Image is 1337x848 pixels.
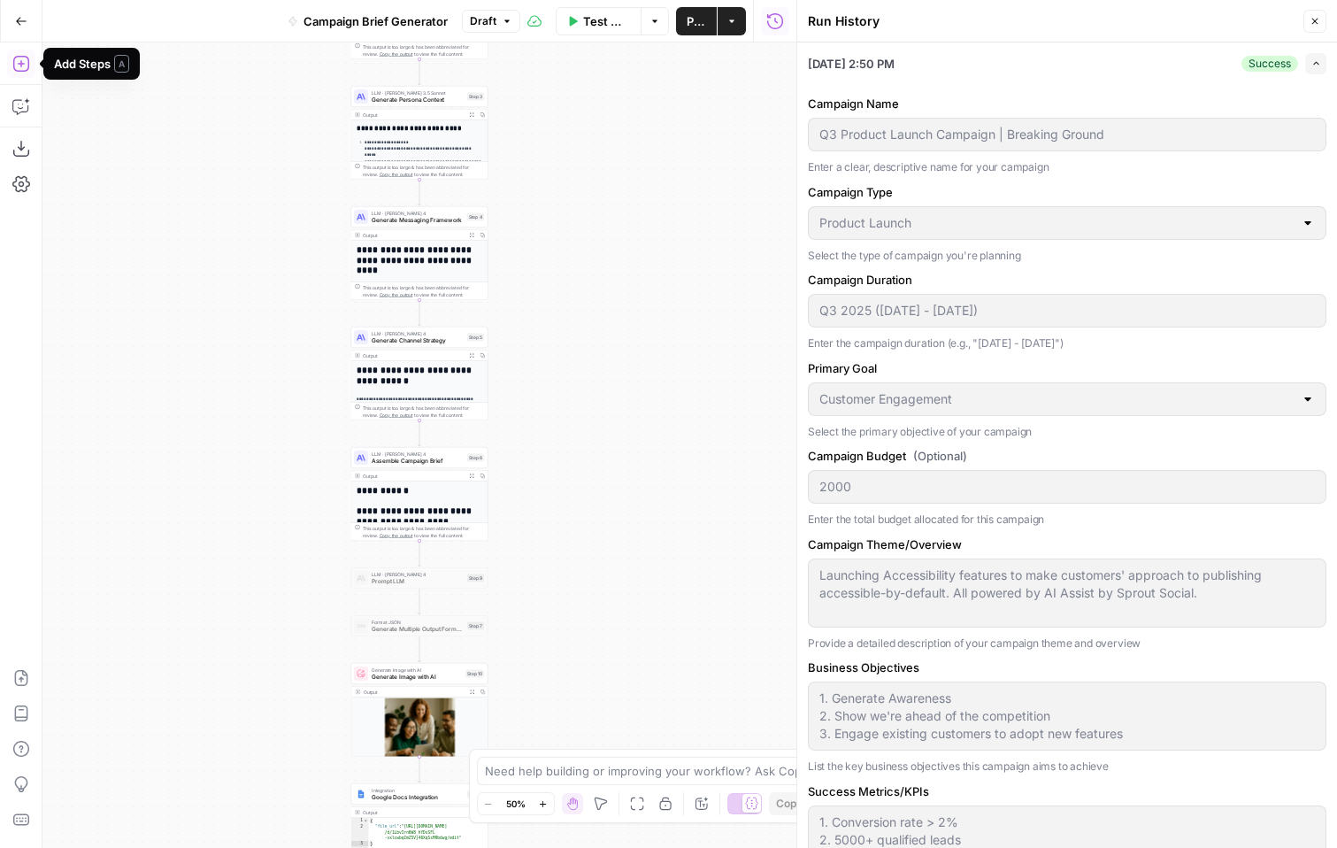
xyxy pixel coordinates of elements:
div: 2 [351,824,369,842]
span: Copy the output [380,412,413,418]
g: Edge from step_7 to step_10 [419,636,421,662]
span: LLM · [PERSON_NAME] 4 [372,571,464,578]
span: Integration [372,787,464,794]
span: Prompt LLM [372,577,464,586]
div: 3 [351,841,369,847]
div: Step 4 [467,213,485,221]
span: Publish [687,12,706,30]
input: 50000 [819,478,1315,496]
button: Test Workflow [556,7,641,35]
span: Generate Messaging Framework [372,216,464,225]
p: List the key business objectives this campaign aims to achieve [808,758,1326,775]
textarea: Launching Accessibility features to make customers' approach to publishing accessible-by-default.... [819,567,1315,602]
input: Customer Engagement [819,390,1294,408]
span: LLM · [PERSON_NAME] 4 [372,451,464,458]
div: Add Steps [54,55,129,73]
div: 1 [351,818,369,824]
div: Step 3 [467,93,484,101]
span: Generate Persona Context [372,96,464,104]
span: Google Docs Integration [372,793,464,802]
div: Step 7 [467,622,484,630]
div: Step 9 [467,574,484,582]
span: Copy the output [380,172,413,177]
label: Campaign Duration [808,271,1326,289]
p: Select the type of campaign you're planning [808,247,1326,265]
span: Draft [470,13,496,29]
div: Output [363,232,464,239]
label: Campaign Theme/Overview [808,536,1326,553]
p: Enter the campaign duration (e.g., "[DATE] - [DATE]") [808,335,1326,352]
p: Select the primary objective of your campaign [808,423,1326,441]
span: Assemble Campaign Brief [372,457,464,466]
img: Instagram%20post%20-%201%201.png [357,790,365,798]
span: Campaign Brief Generator [304,12,448,30]
img: image.png [351,698,488,767]
button: Copy [769,792,810,815]
p: Provide a detailed description of your campaign theme and overview [808,635,1326,652]
div: This output is too large & has been abbreviated for review. to view the full content. [363,43,484,58]
div: Output [363,473,464,480]
div: Step 8 [467,790,484,798]
div: Step 10 [465,670,484,678]
input: Q3 Product Launch Campaign [819,126,1315,143]
span: Copy the output [380,51,413,57]
p: Enter the total budget allocated for this campaign [808,511,1326,528]
p: Enter a clear, descriptive name for your campaign [808,158,1326,176]
g: Edge from step_5 to step_6 [419,420,421,446]
button: Draft [462,10,520,33]
input: Q3 2025 (Jul 1 - Sep 30) [819,302,1315,320]
div: Output [363,352,464,359]
div: Output [363,689,464,696]
g: Edge from step_2 to step_3 [419,59,421,85]
g: Edge from step_10 to step_8 [419,757,421,782]
span: Toggle code folding, rows 1 through 3 [364,818,369,824]
g: Edge from step_6 to step_9 [419,541,421,567]
div: LLM · [PERSON_NAME] 4Prompt LLMStep 9 [351,567,488,589]
button: Publish [676,7,717,35]
span: LLM · [PERSON_NAME] 4 [372,210,464,217]
span: [DATE] 2:50 PM [808,55,895,73]
div: Output [363,112,464,119]
span: A [114,55,129,73]
input: Product Launch [819,214,1294,232]
span: Generate Image with AI [372,673,462,682]
g: Edge from step_4 to step_5 [419,300,421,326]
label: Campaign Budget [808,447,1326,465]
div: This output is too large & has been abbreviated for review. to view the full content. [363,525,484,539]
span: Copy the output [380,533,413,538]
div: This output is too large & has been abbreviated for review. to view the full content. [363,164,484,178]
label: Success Metrics/KPIs [808,782,1326,800]
div: Format JSONGenerate Multiple Output FormatsStep 7 [351,615,488,636]
g: Edge from step_9 to step_7 [419,589,421,614]
label: Primary Goal [808,359,1326,377]
span: Generate Image with AI [372,667,462,674]
span: Copy the output [380,292,413,297]
span: LLM · [PERSON_NAME] 4 [372,330,464,337]
div: Step 6 [467,454,484,462]
textarea: 1. Generate Awareness 2. Show we're ahead of the competition 3. Engage existing customers to adop... [819,690,1315,743]
label: Business Objectives [808,659,1326,676]
span: LLM · [PERSON_NAME] 3.5 Sonnet [372,89,464,96]
label: Campaign Type [808,183,1326,201]
div: Generate Image with AIGenerate Image with AIStep 10Output [351,663,488,757]
span: Format JSON [372,619,464,626]
div: Success [1241,56,1298,72]
span: Generate Multiple Output Formats [372,625,464,634]
label: Campaign Name [808,95,1326,112]
span: 50% [506,797,526,811]
span: Copy [776,796,803,812]
div: This output is too large & has been abbreviated for review. to view the full content. [363,284,484,298]
div: Output [363,809,464,816]
button: Campaign Brief Generator [277,7,458,35]
div: This output is too large & has been abbreviated for review. to view the full content. [363,405,484,419]
g: Edge from step_3 to step_4 [419,180,421,205]
div: Step 5 [467,334,484,342]
span: Test Workflow [583,12,630,30]
span: Generate Channel Strategy [372,336,464,345]
span: (Optional) [913,447,967,465]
